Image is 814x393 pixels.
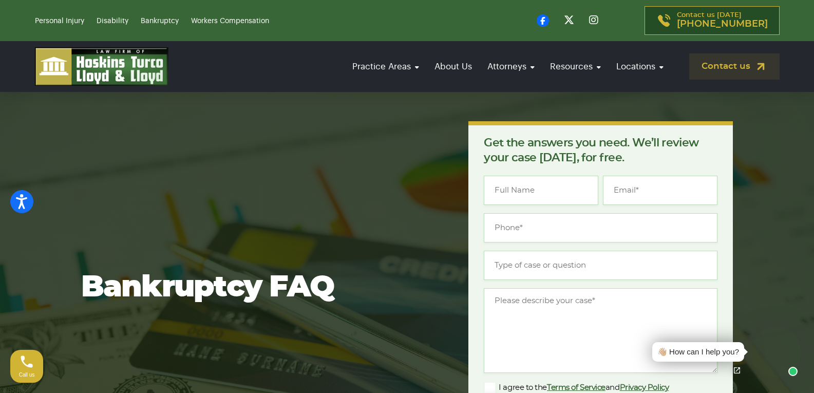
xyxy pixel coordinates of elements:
input: Full Name [484,176,598,205]
a: Locations [611,52,669,81]
input: Phone* [484,213,717,242]
a: Contact us [DATE][PHONE_NUMBER] [645,6,780,35]
a: Contact us [689,53,780,80]
p: Contact us [DATE] [677,12,768,29]
a: Workers Compensation [191,17,269,25]
a: Resources [545,52,606,81]
span: [PHONE_NUMBER] [677,19,768,29]
a: About Us [429,52,477,81]
a: Personal Injury [35,17,84,25]
input: Email* [603,176,717,205]
a: Bankruptcy [141,17,179,25]
a: Terms of Service [547,384,605,391]
a: Open chat [726,360,748,381]
a: Disability [97,17,128,25]
p: Get the answers you need. We’ll review your case [DATE], for free. [484,136,717,165]
a: Practice Areas [347,52,424,81]
input: Type of case or question [484,251,717,280]
h1: Bankruptcy FAQ [81,270,436,306]
div: 👋🏼 How can I help you? [657,346,739,358]
a: Attorneys [482,52,540,81]
img: logo [35,47,168,86]
a: Privacy Policy [620,384,669,391]
span: Call us [19,372,35,378]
